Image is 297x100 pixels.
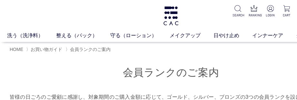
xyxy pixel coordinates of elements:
a: インナーケア [252,32,296,39]
a: お買い物ガイド [31,47,62,52]
a: LOGIN [265,5,275,18]
a: SEARCH [233,5,243,18]
a: メイクアップ [170,32,213,39]
p: LOGIN [265,13,275,18]
li: 〉 [65,46,112,53]
a: 守る（ローション） [110,32,170,39]
a: CART [282,5,292,18]
p: RANKING [249,13,259,18]
p: SEARCH [233,13,243,18]
img: logo [163,6,179,25]
a: RANKING [249,5,259,18]
li: 〉 [26,46,64,53]
span: 会員ランクのご案内 [70,47,111,52]
p: CART [282,13,292,18]
a: 整える（パック） [56,32,110,39]
a: HOME [10,47,23,52]
a: 日やけ止め [213,32,252,39]
a: 洗う（洗浄料） [7,32,56,39]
